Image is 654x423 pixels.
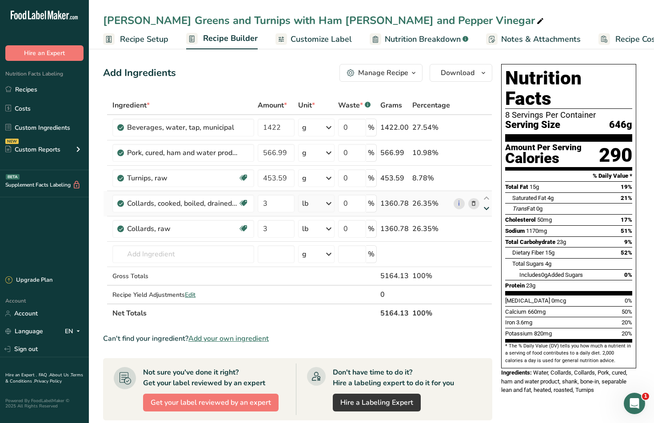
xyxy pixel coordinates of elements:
a: Customize Label [275,29,352,49]
button: Download [430,64,492,82]
a: Recipe Setup [103,29,168,49]
span: Fat [512,205,535,212]
span: Unit [298,100,315,111]
i: Trans [512,205,527,212]
span: Sodium [505,227,525,234]
div: Turnips, raw [127,173,238,184]
div: Gross Totals [112,271,254,281]
div: 453.59 [380,173,409,184]
a: About Us . [49,372,71,378]
div: Calories [505,152,582,165]
span: Get your label reviewed by an expert [151,397,271,408]
span: Notes & Attachments [501,33,581,45]
span: Saturated Fat [512,195,546,201]
span: 19% [621,184,632,190]
span: 0% [624,271,632,278]
div: 1360.78 [380,198,409,209]
span: Total Fat [505,184,528,190]
div: Collards, cooked, boiled, drained, with salt [127,198,238,209]
section: % Daily Value * [505,171,632,181]
a: FAQ . [39,372,49,378]
div: Custom Reports [5,145,60,154]
span: [MEDICAL_DATA] [505,297,550,304]
span: Protein [505,282,525,289]
div: BETA [6,174,20,180]
span: 820mg [534,330,552,337]
span: 21% [621,195,632,201]
span: 20% [622,319,632,326]
div: 290 [599,144,632,167]
span: 9% [624,239,632,245]
div: Powered By FoodLabelMaker © 2025 All Rights Reserved [5,398,84,409]
div: Can't find your ingredient? [103,333,492,344]
span: Dietary Fiber [512,249,544,256]
div: NEW [5,139,19,144]
span: Ingredient [112,100,150,111]
span: 23g [526,282,535,289]
span: Recipe Builder [203,32,258,44]
span: 50mg [537,216,552,223]
span: 17% [621,216,632,223]
div: Add Ingredients [103,66,176,80]
span: 0% [625,297,632,304]
span: 0g [541,271,547,278]
button: Get your label reviewed by an expert [143,394,279,411]
th: 100% [411,303,452,322]
a: Privacy Policy [34,378,62,384]
a: Hire a Labeling Expert [333,394,421,411]
span: Serving Size [505,120,560,131]
div: 8.78% [412,173,450,184]
span: 15g [545,249,554,256]
span: 51% [621,227,632,234]
span: 50% [622,308,632,315]
span: Water, Collards, Collards, Pork, cured, ham and water product, shank, bone-in, separable lean and... [501,369,627,393]
span: 20% [622,330,632,337]
div: Beverages, water, tap, municipal [127,122,238,133]
button: Hire an Expert [5,45,84,61]
th: 5164.13 [379,303,411,322]
div: Collards, raw [127,223,238,234]
div: Not sure you've done it right? Get your label reviewed by an expert [143,367,265,388]
span: 52% [621,249,632,256]
div: [PERSON_NAME] Greens and Turnips with Ham [PERSON_NAME] and Pepper Vinegar [103,12,546,28]
span: 646g [609,120,632,131]
a: i [454,198,465,209]
div: lb [302,198,308,209]
div: Amount Per Serving [505,144,582,152]
div: g [302,148,307,158]
span: 660mg [528,308,546,315]
span: 1 [642,393,649,400]
span: Total Carbohydrate [505,239,555,245]
div: Don't have time to do it? Hire a labeling expert to do it for you [333,367,454,388]
span: 15g [530,184,539,190]
div: lb [302,223,308,234]
div: EN [65,326,84,337]
div: 566.99 [380,148,409,158]
div: 27.54% [412,122,450,133]
span: Total Sugars [512,260,544,267]
span: 0mcg [551,297,566,304]
div: Pork, cured, ham and water product, shank, bone-in, separable lean and fat, heated, roasted [127,148,238,158]
div: 5164.13 [380,271,409,281]
div: Waste [338,100,371,111]
h1: Nutrition Facts [505,68,632,109]
div: Recipe Yield Adjustments [112,290,254,299]
div: g [302,122,307,133]
div: Upgrade Plan [5,276,52,285]
a: Recipe Builder [186,28,258,50]
span: Nutrition Breakdown [385,33,461,45]
div: g [302,173,307,184]
div: 10.98% [412,148,450,158]
span: Recipe Setup [120,33,168,45]
span: 1170mg [526,227,547,234]
span: 0g [536,205,542,212]
span: Percentage [412,100,450,111]
span: Iron [505,319,515,326]
span: 4g [547,195,554,201]
div: g [302,249,307,259]
div: 100% [412,271,450,281]
a: Notes & Attachments [486,29,581,49]
span: Cholesterol [505,216,536,223]
a: Terms & Conditions . [5,372,83,384]
span: Customize Label [291,33,352,45]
